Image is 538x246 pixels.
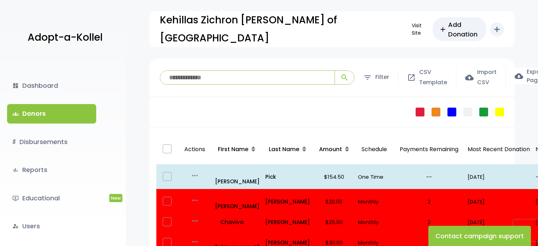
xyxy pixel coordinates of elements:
a: Adopt-a-Kollel [24,21,103,55]
span: open_in_new [407,73,416,82]
p: $154.50 [316,172,352,182]
p: Payments Remaining [396,137,462,162]
a: [PERSON_NAME] [265,217,310,227]
a: [PERSON_NAME] [215,192,260,211]
a: manage_accountsUsers [7,217,96,236]
i: more_horiz [191,238,199,246]
i: add [493,25,501,34]
p: Kehillas Zichron [PERSON_NAME] of [GEOGRAPHIC_DATA] [160,11,405,47]
p: $20.00 [316,197,352,206]
a: groupsDonors [7,104,96,123]
a: Visit Site [408,19,433,40]
p: One Time [358,172,391,182]
a: [PERSON_NAME] [215,167,260,186]
i: ondemand_video [12,195,19,201]
span: Last Name [269,145,299,153]
a: $Disbursements [7,132,96,151]
p: 2 [396,197,462,206]
p: 2 [396,217,462,227]
span: First Name [218,145,248,153]
span: Filter [375,72,389,82]
p: Actions [181,137,209,162]
i: manage_accounts [12,223,19,229]
a: dashboardDashboard [7,76,96,95]
p: Schedule [358,137,391,162]
span: Amount [319,145,342,153]
span: add [439,25,447,33]
p: $25.00 [316,217,352,227]
p: [DATE] [468,197,530,206]
button: Contact campaign support [428,226,531,246]
i: dashboard [12,82,19,89]
a: Pick [265,172,310,182]
a: [PERSON_NAME] [265,197,310,206]
p: -- [396,172,462,182]
span: Add Donation [448,20,480,39]
span: cloud_download [515,72,523,80]
a: bar_chartReports [7,160,96,179]
i: bar_chart [12,167,19,173]
span: cloud_upload [465,73,474,82]
p: Most Recent Donation [468,144,530,155]
p: Adopt-a-Kollel [28,29,103,46]
p: [DATE] [468,217,530,227]
span: search [340,73,349,82]
i: $ [12,137,16,147]
p: [DATE] [468,172,530,182]
span: CSV Template [419,67,447,88]
p: Monthly [358,197,391,206]
i: more_horiz [191,217,199,225]
a: Chaviva [215,217,260,227]
p: Monthly [358,217,391,227]
a: ondemand_videoEducationalNew [7,189,96,208]
span: New [109,194,122,202]
span: Import CSV [477,67,497,88]
span: groups [12,111,19,117]
button: search [335,71,354,84]
i: more_horiz [191,196,199,205]
a: addAdd Donation [433,17,486,41]
span: filter_list [363,73,372,82]
button: add [490,22,504,36]
i: more_horiz [191,171,199,180]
